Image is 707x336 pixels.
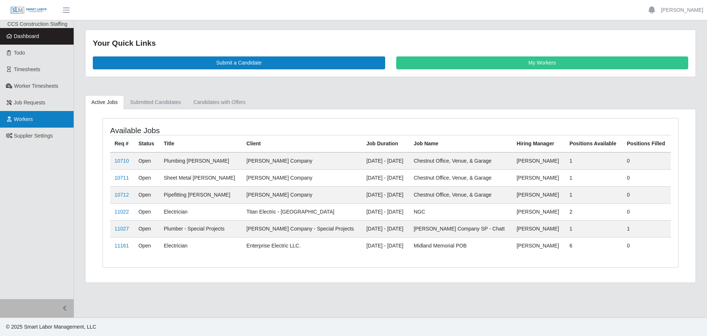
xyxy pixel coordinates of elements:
[115,226,129,232] a: 11027
[10,6,47,14] img: SLM Logo
[115,158,129,164] a: 10710
[242,186,362,203] td: [PERSON_NAME] Company
[134,152,159,170] td: Open
[512,152,565,170] td: [PERSON_NAME]
[187,95,252,110] a: Candidates with Offers
[93,37,688,49] div: Your Quick Links
[85,95,124,110] a: Active Jobs
[565,220,622,237] td: 1
[409,152,512,170] td: Chestnut Office, Venue, & Garage
[159,152,242,170] td: Plumbing [PERSON_NAME]
[159,220,242,237] td: Plumber - Special Projects
[115,209,129,215] a: 11022
[362,203,409,220] td: [DATE] - [DATE]
[362,237,409,254] td: [DATE] - [DATE]
[242,152,362,170] td: [PERSON_NAME] Company
[14,33,39,39] span: Dashboard
[512,220,565,237] td: [PERSON_NAME]
[159,169,242,186] td: Sheet Metal [PERSON_NAME]
[159,186,242,203] td: Pipefitting [PERSON_NAME]
[661,6,703,14] a: [PERSON_NAME]
[115,243,129,249] a: 11161
[14,66,41,72] span: Timesheets
[14,83,58,89] span: Worker Timesheets
[134,237,159,254] td: Open
[134,135,159,152] th: Status
[159,135,242,152] th: Title
[623,169,671,186] td: 0
[512,203,565,220] td: [PERSON_NAME]
[362,152,409,170] td: [DATE] - [DATE]
[565,237,622,254] td: 6
[242,237,362,254] td: Enterprise Electric LLC.
[6,324,96,330] span: © 2025 Smart Labor Management, LLC
[512,169,565,186] td: [PERSON_NAME]
[242,220,362,237] td: [PERSON_NAME] Company - Special Projects
[110,126,337,135] h4: Available Jobs
[409,135,512,152] th: Job Name
[409,237,512,254] td: Midland Memorial POB
[242,169,362,186] td: [PERSON_NAME] Company
[512,135,565,152] th: Hiring Manager
[14,133,53,139] span: Supplier Settings
[134,169,159,186] td: Open
[409,169,512,186] td: Chestnut Office, Venue, & Garage
[362,135,409,152] th: Job Duration
[159,237,242,254] td: Electrician
[93,56,385,69] a: Submit a Candidate
[565,135,622,152] th: Positions Available
[565,152,622,170] td: 1
[159,203,242,220] td: Electrician
[362,186,409,203] td: [DATE] - [DATE]
[242,135,362,152] th: Client
[362,169,409,186] td: [DATE] - [DATE]
[134,203,159,220] td: Open
[7,21,67,27] span: CCS Construction Staffing
[115,192,129,198] a: 10712
[565,169,622,186] td: 1
[110,135,134,152] th: Req #
[14,116,33,122] span: Workers
[512,186,565,203] td: [PERSON_NAME]
[134,220,159,237] td: Open
[409,220,512,237] td: [PERSON_NAME] Company SP - Chatt
[565,186,622,203] td: 1
[242,203,362,220] td: Titan Electric - [GEOGRAPHIC_DATA]
[623,135,671,152] th: Positions Filled
[124,95,187,110] a: Submitted Candidates
[512,237,565,254] td: [PERSON_NAME]
[623,203,671,220] td: 0
[623,186,671,203] td: 0
[134,186,159,203] td: Open
[115,175,129,181] a: 10711
[14,100,46,105] span: Job Requests
[565,203,622,220] td: 2
[409,203,512,220] td: NGC
[14,50,25,56] span: Todo
[409,186,512,203] td: Chestnut Office, Venue, & Garage
[623,237,671,254] td: 0
[623,220,671,237] td: 1
[623,152,671,170] td: 0
[396,56,689,69] a: My Workers
[362,220,409,237] td: [DATE] - [DATE]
